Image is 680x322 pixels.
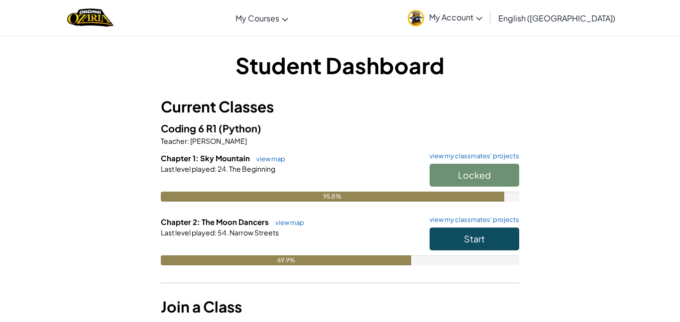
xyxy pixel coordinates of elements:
[230,4,293,31] a: My Courses
[217,164,228,173] span: 24.
[228,228,279,237] span: Narrow Streets
[408,10,424,26] img: avatar
[161,122,219,134] span: Coding 6 R1
[67,7,113,28] img: Home
[161,255,411,265] div: 69.9%
[161,50,519,81] h1: Student Dashboard
[235,13,279,23] span: My Courses
[425,216,519,223] a: view my classmates' projects
[493,4,620,31] a: English ([GEOGRAPHIC_DATA])
[161,192,504,202] div: 95.8%
[161,296,519,318] h3: Join a Class
[228,164,275,173] span: The Beginning
[430,227,519,250] button: Start
[161,217,270,226] span: Chapter 2: The Moon Dancers
[217,228,228,237] span: 54.
[270,218,304,226] a: view map
[215,228,217,237] span: :
[161,136,187,145] span: Teacher
[425,153,519,159] a: view my classmates' projects
[187,136,189,145] span: :
[215,164,217,173] span: :
[429,12,482,22] span: My Account
[251,155,285,163] a: view map
[464,233,485,244] span: Start
[161,96,519,118] h3: Current Classes
[67,7,113,28] a: Ozaria by CodeCombat logo
[161,164,215,173] span: Last level played
[189,136,247,145] span: [PERSON_NAME]
[161,228,215,237] span: Last level played
[498,13,615,23] span: English ([GEOGRAPHIC_DATA])
[219,122,261,134] span: (Python)
[403,2,487,33] a: My Account
[161,153,251,163] span: Chapter 1: Sky Mountain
